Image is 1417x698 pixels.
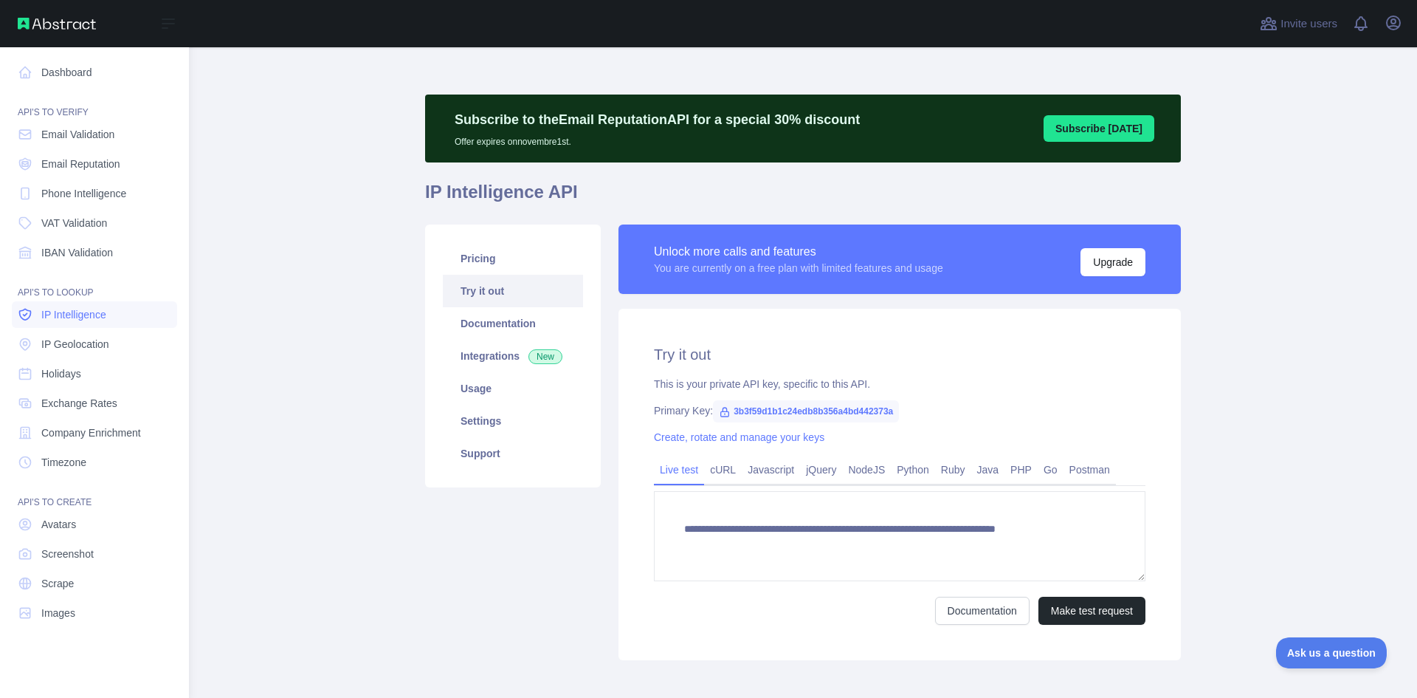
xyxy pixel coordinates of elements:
[41,337,109,352] span: IP Geolocation
[18,18,96,30] img: Abstract API
[12,151,177,177] a: Email Reputation
[654,377,1145,391] div: This is your private API key, specific to this API.
[12,541,177,567] a: Screenshot
[800,458,842,482] a: jQuery
[443,405,583,437] a: Settings
[41,366,81,381] span: Holidays
[443,372,583,405] a: Usage
[12,210,177,236] a: VAT Validation
[12,269,177,298] div: API'S TO LOOKUP
[12,89,177,118] div: API'S TO VERIFY
[12,479,177,508] div: API'S TO CREATE
[455,109,860,130] p: Subscribe to the Email Reputation API for a special 30 % discount
[1038,597,1145,625] button: Make test request
[742,458,800,482] a: Javascript
[713,400,899,422] span: 3b3f59d1b1c24edb8b356a4bd442373a
[1276,637,1387,668] iframe: Toggle Customer Support
[41,517,76,532] span: Avatars
[704,458,742,482] a: cURL
[891,458,935,482] a: Python
[12,570,177,597] a: Scrape
[443,340,583,372] a: Integrations New
[12,301,177,328] a: IP Intelligence
[12,600,177,626] a: Images
[41,606,75,620] span: Images
[41,455,86,470] span: Timezone
[12,180,177,207] a: Phone Intelligence
[12,121,177,148] a: Email Validation
[12,59,177,86] a: Dashboard
[1044,115,1154,142] button: Subscribe [DATE]
[654,458,704,482] a: Live test
[654,243,943,261] div: Unlock more calls and features
[1038,458,1063,482] a: Go
[443,275,583,307] a: Try it out
[1004,458,1038,482] a: PHP
[12,331,177,357] a: IP Geolocation
[41,396,117,411] span: Exchange Rates
[1063,458,1116,482] a: Postman
[935,458,971,482] a: Ruby
[443,307,583,340] a: Documentation
[425,180,1181,216] h1: IP Intelligence API
[842,458,891,482] a: NodeJS
[455,130,860,148] p: Offer expires on novembre 1st.
[12,239,177,266] a: IBAN Validation
[12,360,177,387] a: Holidays
[41,245,113,260] span: IBAN Validation
[935,597,1030,625] a: Documentation
[971,458,1005,482] a: Java
[41,157,120,171] span: Email Reputation
[12,390,177,417] a: Exchange Rates
[12,420,177,446] a: Company Enrichment
[654,261,943,276] div: You are currently on a free plan with limited features and usage
[654,344,1145,365] h2: Try it out
[41,547,94,561] span: Screenshot
[41,576,74,591] span: Scrape
[41,425,141,440] span: Company Enrichment
[41,216,107,230] span: VAT Validation
[654,403,1145,418] div: Primary Key:
[528,349,562,364] span: New
[654,431,824,443] a: Create, rotate and manage your keys
[1080,248,1145,276] button: Upgrade
[1280,16,1337,32] span: Invite users
[12,449,177,476] a: Timezone
[41,186,126,201] span: Phone Intelligence
[41,127,114,142] span: Email Validation
[41,307,106,322] span: IP Intelligence
[443,242,583,275] a: Pricing
[443,437,583,470] a: Support
[12,511,177,538] a: Avatars
[1257,12,1340,35] button: Invite users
